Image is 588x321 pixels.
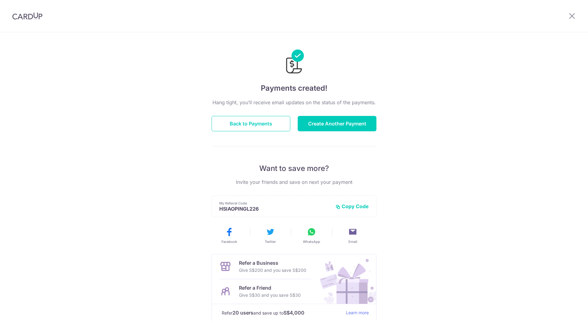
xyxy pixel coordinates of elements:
[298,116,376,131] button: Create Another Payment
[549,303,582,318] iframe: Opens a widget where you can find more information
[12,12,42,20] img: CardUp
[314,254,376,304] img: Refer
[239,259,306,267] p: Refer a Business
[348,239,357,244] span: Email
[252,227,288,244] button: Twitter
[212,116,290,131] button: Back to Payments
[239,291,301,299] p: Give S$30 and you save S$30
[212,83,376,94] h4: Payments created!
[222,309,341,317] p: Refer and save up to
[212,178,376,186] p: Invite your friends and save on next your payment
[336,203,369,209] button: Copy Code
[221,239,237,244] span: Facebook
[211,227,247,244] button: Facebook
[239,284,301,291] p: Refer a Friend
[239,267,306,274] p: Give S$200 and you save S$200
[219,206,331,212] p: HSIAOPINGL226
[219,201,331,206] p: My Referral Code
[212,164,376,173] p: Want to save more?
[284,309,304,316] strong: S$4,000
[293,227,330,244] button: WhatsApp
[265,239,276,244] span: Twitter
[303,239,320,244] span: WhatsApp
[284,50,304,75] img: Payments
[232,309,253,316] strong: 20 users
[335,227,371,244] button: Email
[212,99,376,106] p: Hang tight, you’ll receive email updates on the status of the payments.
[346,309,369,317] a: Learn more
